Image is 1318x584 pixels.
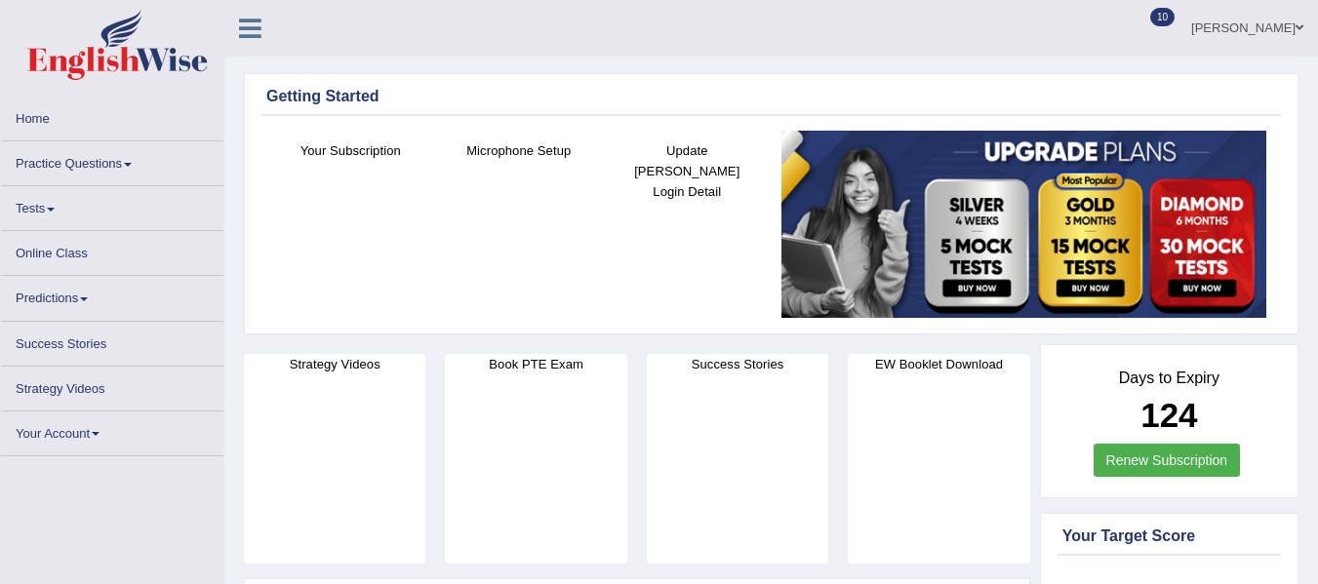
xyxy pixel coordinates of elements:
[613,140,762,202] h4: Update [PERSON_NAME] Login Detail
[1,276,223,314] a: Predictions
[1150,8,1175,26] span: 10
[1,186,223,224] a: Tests
[1,367,223,405] a: Strategy Videos
[1062,370,1276,387] h4: Days to Expiry
[781,131,1267,319] img: small5.jpg
[276,140,425,161] h4: Your Subscription
[266,85,1276,108] div: Getting Started
[1140,396,1197,434] b: 124
[1062,525,1276,548] div: Your Target Score
[647,354,828,374] h4: Success Stories
[1,322,223,360] a: Success Stories
[1,141,223,179] a: Practice Questions
[445,140,594,161] h4: Microphone Setup
[1094,444,1241,477] a: Renew Subscription
[1,97,223,135] a: Home
[1,231,223,269] a: Online Class
[1,411,223,449] a: Your Account
[848,354,1029,374] h4: EW Booklet Download
[445,354,626,374] h4: Book PTE Exam
[244,354,425,374] h4: Strategy Videos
